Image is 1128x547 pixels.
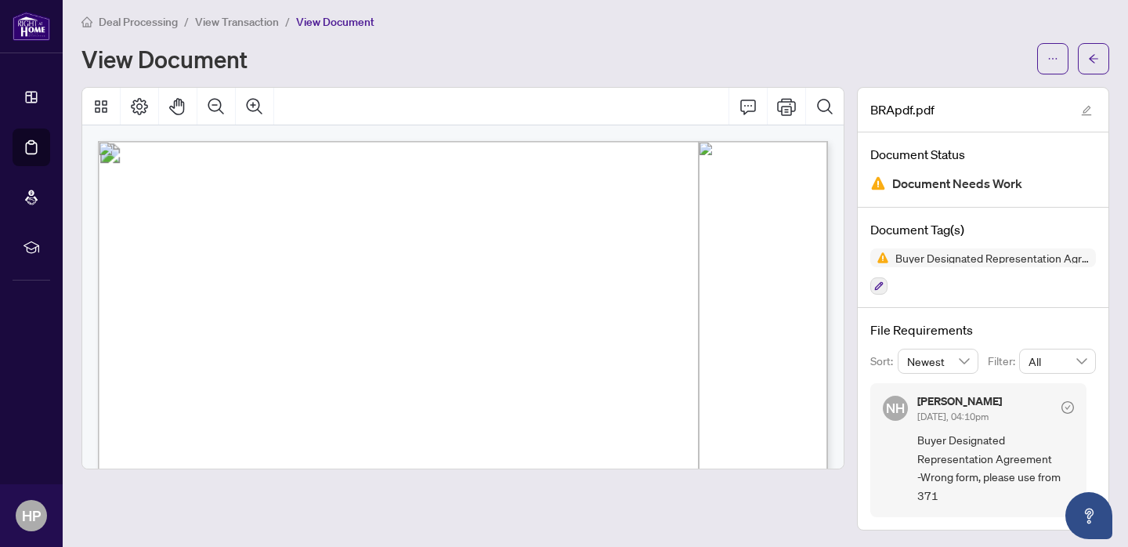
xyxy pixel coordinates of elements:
span: check-circle [1061,401,1074,414]
span: BRApdf.pdf [870,100,935,119]
h5: [PERSON_NAME] [917,396,1002,407]
li: / [285,13,290,31]
span: HP [22,505,41,527]
span: edit [1081,105,1092,116]
span: ellipsis [1047,53,1058,64]
h4: Document Tag(s) [870,220,1096,239]
span: All [1029,350,1086,373]
span: Buyer Designated Representation Agreement -Wrong form, please use from 371 [917,431,1074,505]
span: arrow-left [1088,53,1099,64]
p: Sort: [870,353,898,370]
span: NH [886,398,905,418]
span: Deal Processing [99,15,178,29]
span: Buyer Designated Representation Agreement [889,252,1096,263]
img: Document Status [870,176,886,191]
span: [DATE], 04:10pm [917,411,989,422]
span: View Document [296,15,374,29]
h1: View Document [81,46,248,71]
span: home [81,16,92,27]
button: Open asap [1065,492,1112,539]
h4: File Requirements [870,321,1096,339]
span: Document Needs Work [892,173,1022,194]
h4: Document Status [870,145,1096,164]
span: View Transaction [195,15,279,29]
li: / [184,13,189,31]
img: Status Icon [870,248,889,267]
p: Filter: [988,353,1019,370]
img: logo [13,12,50,41]
span: Newest [907,350,970,373]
